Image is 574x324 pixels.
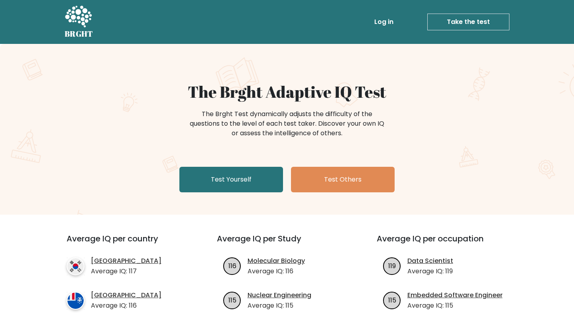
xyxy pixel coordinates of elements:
[228,261,236,270] text: 116
[371,14,397,30] a: Log in
[388,261,396,270] text: 119
[228,295,236,304] text: 115
[92,82,482,101] h1: The Brght Adaptive IQ Test
[407,256,453,266] a: Data Scientist
[67,234,188,253] h3: Average IQ per country
[91,290,161,300] a: [GEOGRAPHIC_DATA]
[248,301,311,310] p: Average IQ: 115
[65,29,93,39] h5: BRGHT
[388,295,396,304] text: 115
[407,290,503,300] a: Embedded Software Engineer
[179,167,283,192] a: Test Yourself
[407,301,503,310] p: Average IQ: 115
[407,267,453,276] p: Average IQ: 119
[91,301,161,310] p: Average IQ: 116
[65,3,93,41] a: BRGHT
[217,234,358,253] h3: Average IQ per Study
[248,256,305,266] a: Molecular Biology
[377,234,517,253] h3: Average IQ per occupation
[291,167,395,192] a: Test Others
[67,257,85,275] img: country
[91,267,161,276] p: Average IQ: 117
[248,267,305,276] p: Average IQ: 116
[427,14,509,30] a: Take the test
[91,256,161,266] a: [GEOGRAPHIC_DATA]
[248,290,311,300] a: Nuclear Engineering
[67,292,85,310] img: country
[187,109,387,138] div: The Brght Test dynamically adjusts the difficulty of the questions to the level of each test take...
